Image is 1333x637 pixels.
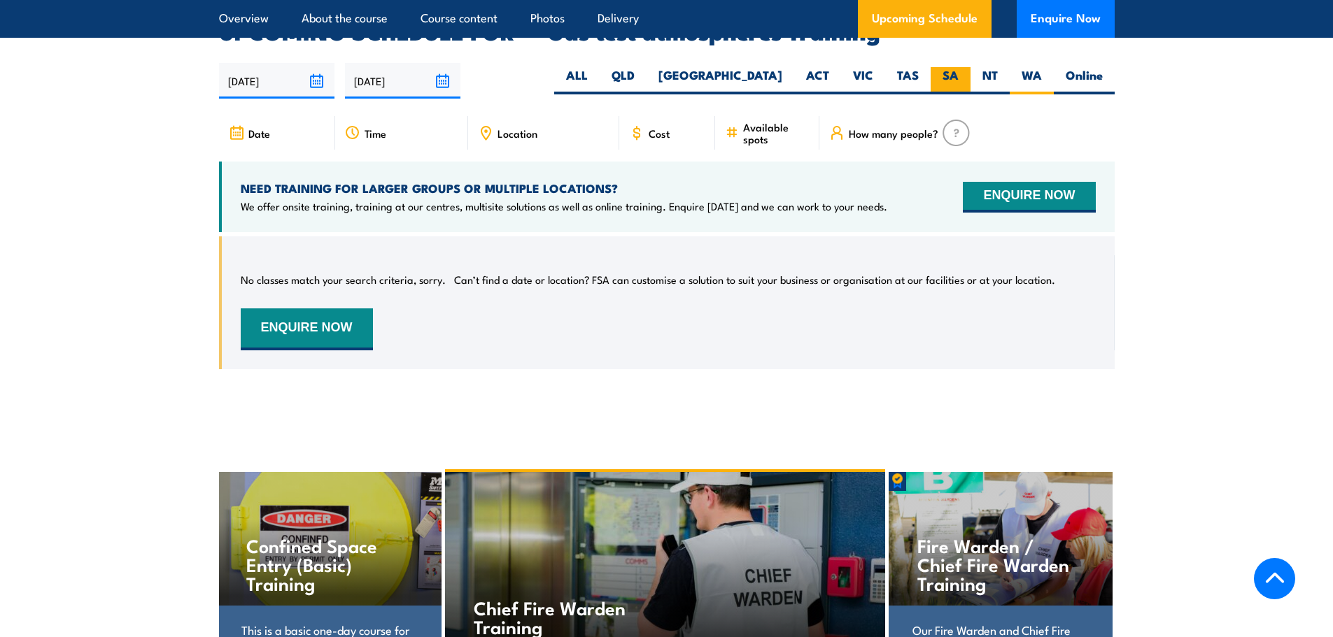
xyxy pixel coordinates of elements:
label: ACT [794,67,841,94]
label: SA [931,67,971,94]
span: Cost [649,127,670,139]
label: QLD [600,67,647,94]
label: VIC [841,67,885,94]
span: Date [248,127,270,139]
label: TAS [885,67,931,94]
input: To date [345,63,460,99]
input: From date [219,63,334,99]
span: How many people? [849,127,938,139]
p: Can’t find a date or location? FSA can customise a solution to suit your business or organisation... [454,273,1055,287]
button: ENQUIRE NOW [241,308,373,350]
label: NT [971,67,1010,94]
span: Time [365,127,386,139]
h2: UPCOMING SCHEDULE FOR - "Gas test atmospheres Training" [219,21,1115,41]
h4: Confined Space Entry (Basic) Training [246,536,412,592]
p: No classes match your search criteria, sorry. [241,273,446,287]
label: ALL [554,67,600,94]
span: Location [498,127,537,139]
h4: Chief Fire Warden Training [474,598,638,636]
span: Available spots [743,121,810,145]
label: WA [1010,67,1054,94]
h4: Fire Warden / Chief Fire Warden Training [917,536,1083,592]
h4: NEED TRAINING FOR LARGER GROUPS OR MULTIPLE LOCATIONS? [241,180,887,196]
label: [GEOGRAPHIC_DATA] [647,67,794,94]
button: ENQUIRE NOW [963,182,1095,213]
p: We offer onsite training, training at our centres, multisite solutions as well as online training... [241,199,887,213]
label: Online [1054,67,1115,94]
